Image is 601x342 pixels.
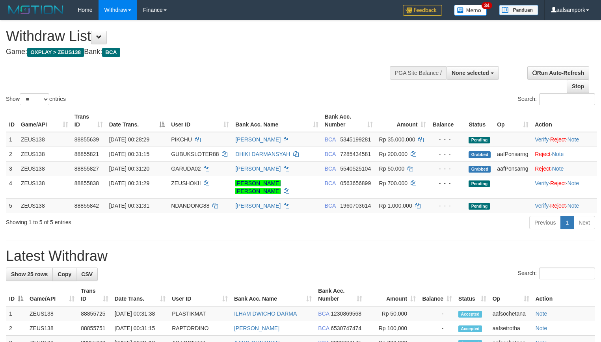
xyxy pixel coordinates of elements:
td: RAPTORDINO [169,321,231,336]
th: Op: activate to sort column ascending [494,110,532,132]
span: Copy 5540525104 to clipboard [340,165,371,172]
th: Bank Acc. Name: activate to sort column ascending [232,110,322,132]
a: DHIKI DARMANSYAH [235,151,290,157]
a: CSV [76,268,98,281]
span: Copy 0563656899 to clipboard [340,180,371,186]
span: 88855639 [74,136,99,143]
a: Note [536,325,547,331]
td: 88855751 [78,321,112,336]
span: BCA [318,310,329,317]
span: None selected [452,70,489,76]
span: 88855821 [74,151,99,157]
th: Date Trans.: activate to sort column descending [106,110,168,132]
th: Bank Acc. Number: activate to sort column ascending [322,110,376,132]
select: Showentries [20,93,49,105]
span: GUBUKSLOTER88 [171,151,219,157]
span: [DATE] 00:31:15 [109,151,149,157]
td: PLASTIKMAT [169,306,231,321]
th: Status: activate to sort column ascending [455,284,489,306]
span: Rp 200.000 [379,151,407,157]
a: Note [552,151,564,157]
button: None selected [447,66,499,80]
span: 88855842 [74,203,99,209]
span: Copy 1960703614 to clipboard [340,203,371,209]
a: [PERSON_NAME] [234,325,279,331]
div: - - - [432,202,462,210]
span: [DATE] 00:31:29 [109,180,149,186]
a: Copy [52,268,76,281]
a: Reject [550,203,566,209]
td: 3 [6,161,18,176]
a: Reject [535,151,551,157]
img: panduan.png [499,5,538,15]
a: [PERSON_NAME] [235,203,281,209]
span: [DATE] 00:31:20 [109,165,149,172]
td: ZEUS138 [18,147,71,161]
span: 34 [482,2,492,9]
label: Search: [518,93,595,105]
th: Game/API: activate to sort column ascending [26,284,78,306]
td: 1 [6,132,18,147]
a: Note [568,180,579,186]
td: [DATE] 00:31:15 [112,321,169,336]
th: Amount: activate to sort column ascending [365,284,419,306]
td: · [532,147,597,161]
a: Show 25 rows [6,268,53,281]
input: Search: [539,268,595,279]
img: MOTION_logo.png [6,4,66,16]
span: BCA [325,136,336,143]
a: Note [568,203,579,209]
span: BCA [325,165,336,172]
h1: Latest Withdraw [6,248,595,264]
span: BCA [318,325,329,331]
td: [DATE] 00:31:38 [112,306,169,321]
div: - - - [432,165,462,173]
a: Run Auto-Refresh [527,66,589,80]
span: Copy 6530747474 to clipboard [331,325,361,331]
input: Search: [539,93,595,105]
span: Copy 7285434581 to clipboard [340,151,371,157]
span: NDANDONG88 [171,203,209,209]
th: Trans ID: activate to sort column ascending [78,284,112,306]
span: Grabbed [469,166,491,173]
div: - - - [432,136,462,143]
th: Game/API: activate to sort column ascending [18,110,71,132]
span: BCA [325,151,336,157]
th: ID [6,110,18,132]
td: 2 [6,321,26,336]
span: Show 25 rows [11,271,48,277]
td: aafsochetana [489,306,532,321]
a: Verify [535,136,549,143]
td: 88855725 [78,306,112,321]
div: - - - [432,150,462,158]
th: Op: activate to sort column ascending [489,284,532,306]
span: [DATE] 00:28:29 [109,136,149,143]
span: BCA [325,180,336,186]
td: ZEUS138 [18,176,71,198]
a: [PERSON_NAME] [PERSON_NAME] [235,180,281,194]
span: Copy 5345199281 to clipboard [340,136,371,143]
th: Bank Acc. Number: activate to sort column ascending [315,284,365,306]
td: · [532,161,597,176]
a: 1 [560,216,574,229]
a: Note [536,310,547,317]
span: Copy 1230869568 to clipboard [331,310,361,317]
a: Verify [535,180,549,186]
td: aafPonsarng [494,161,532,176]
span: PIKCHU [171,136,192,143]
span: Pending [469,180,490,187]
a: Reject [550,136,566,143]
div: Showing 1 to 5 of 5 entries [6,215,244,226]
a: Previous [529,216,561,229]
th: Bank Acc. Name: activate to sort column ascending [231,284,315,306]
span: Rp 700.000 [379,180,407,186]
th: Trans ID: activate to sort column ascending [71,110,106,132]
td: ZEUS138 [18,132,71,147]
span: Pending [469,203,490,210]
h1: Withdraw List [6,28,393,44]
td: ZEUS138 [26,321,78,336]
img: Button%20Memo.svg [454,5,487,16]
td: · · [532,132,597,147]
td: · · [532,176,597,198]
div: PGA Site Balance / [390,66,447,80]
